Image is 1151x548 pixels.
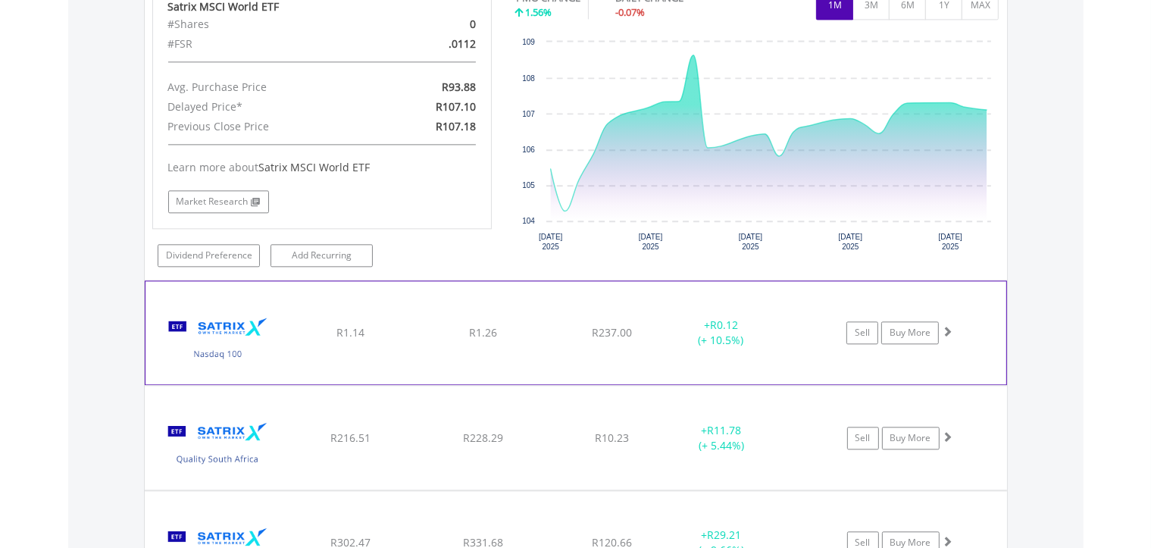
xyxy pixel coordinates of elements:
span: R1.14 [336,325,364,340]
text: [DATE] 2025 [539,233,563,251]
text: 105 [522,181,535,189]
span: R228.29 [463,431,503,445]
div: Avg. Purchase Price [157,77,377,97]
a: Market Research [168,190,269,213]
div: + (+ 5.44%) [665,423,779,453]
div: Chart. Highcharts interactive chart. [515,34,999,261]
span: -0.07% [615,5,645,19]
img: TFSA.STXQUA.png [152,405,283,486]
div: #Shares [157,14,377,34]
span: 1.56% [525,5,552,19]
span: R1.26 [469,325,497,340]
div: Previous Close Price [157,117,377,136]
a: Add Recurring [271,244,373,267]
a: Sell [846,321,878,344]
text: 109 [522,38,535,46]
span: Satrix MSCI World ETF [259,160,371,174]
text: 104 [522,217,535,225]
text: [DATE] 2025 [639,233,663,251]
svg: Interactive chart [515,34,999,261]
span: R107.10 [436,99,476,114]
a: Dividend Preference [158,244,260,267]
img: TFSA.STXNDQ.png [153,300,283,380]
div: .0112 [377,34,486,54]
a: Sell [847,427,879,449]
div: Learn more about [168,160,476,175]
text: 106 [522,146,535,154]
text: [DATE] 2025 [739,233,763,251]
span: R107.18 [436,119,476,133]
text: [DATE] 2025 [938,233,962,251]
text: [DATE] 2025 [839,233,863,251]
div: #FSR [157,34,377,54]
a: Buy More [881,321,939,344]
text: 107 [522,110,535,118]
div: 0 [377,14,486,34]
a: Buy More [882,427,940,449]
span: R29.21 [707,528,741,542]
span: R0.12 [710,318,738,332]
span: R93.88 [442,80,476,94]
span: R11.78 [707,423,741,437]
text: 108 [522,74,535,83]
span: R10.23 [595,431,629,445]
span: R216.51 [330,431,371,445]
div: + (+ 10.5%) [664,318,777,348]
div: Delayed Price* [157,97,377,117]
span: R237.00 [592,325,632,340]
